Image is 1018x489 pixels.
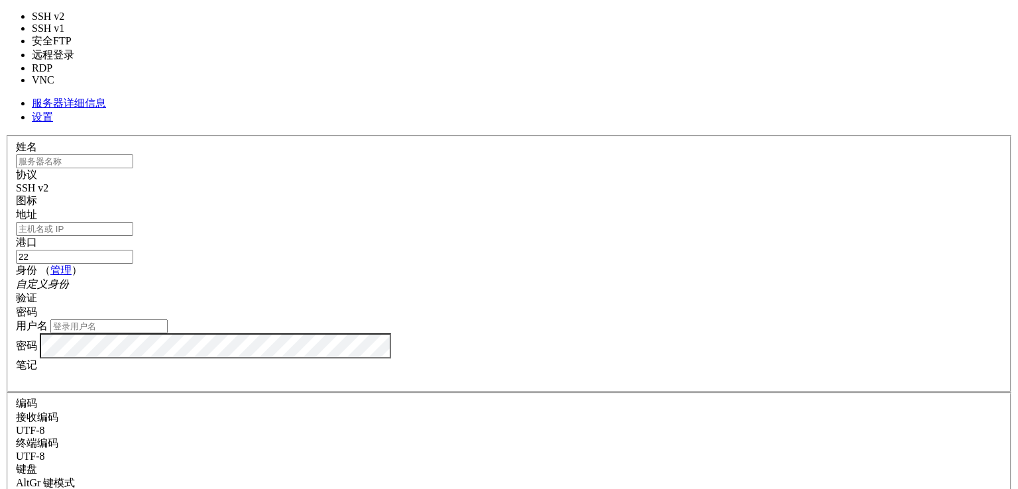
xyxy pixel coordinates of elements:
font: 验证 [16,292,37,303]
font: SSH v2 [32,11,64,22]
font: 安全FTP [32,35,72,46]
div: 自定义身份 [16,278,1002,292]
font: 编码 [16,398,37,409]
a: 管理 [50,264,72,276]
font: 接收编码 [16,411,58,423]
font: （ [40,264,50,276]
font: 自定义身份 [16,278,69,290]
a: 设置 [32,111,53,123]
font: ） [72,264,82,276]
font: UTF-8 [16,451,45,462]
div: SSH v2 [16,182,1002,194]
input: 服务器名称 [16,154,133,168]
div: UTF-8 [16,425,1002,437]
a: 服务器详细信息 [32,97,106,109]
font: 图标 [16,195,37,206]
input: 登录用户名 [50,319,168,333]
font: UTF-8 [16,425,45,436]
font: RDP [32,62,52,74]
font: 身份 [16,264,37,276]
font: 键盘 [16,463,37,474]
label: 设置从主机接收的数据的预期编码。如果编码不匹配，则可能会观察到视觉错误。 [16,477,75,488]
font: 终端编码 [16,437,58,449]
font: 密码 [16,306,37,317]
label: 设置从主机接收的数据的预期编码。如果编码不匹配，则可能会观察到视觉错误。 [16,411,58,423]
font: 远程登录 [32,49,74,60]
font: VNC [32,74,54,85]
font: 协议 [16,169,37,180]
font: 密码 [16,339,37,351]
font: AltGr 键模式 [16,477,75,488]
font: 笔记 [16,359,37,370]
input: 主机名或 IP [16,222,133,236]
font: 姓名 [16,141,37,152]
div: 密码 [16,305,1002,319]
label: 默认终端编码。ISO-2022 启用字符映射转换（例如图形映射）。UTF-8 禁用对字符映射的支持。锁定的版本意味着无法在运行时通过终端转义序列更改编码。除非您发现旧版应用程序的渲染出现问题，否... [16,437,58,449]
div: UTF-8 [16,451,1002,462]
font: 港口 [16,237,37,248]
input: 端口号 [16,250,133,264]
font: SSH v2 [16,182,48,193]
font: SSH v1 [32,23,64,34]
font: 用户名 [16,320,48,331]
font: 地址 [16,209,37,220]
